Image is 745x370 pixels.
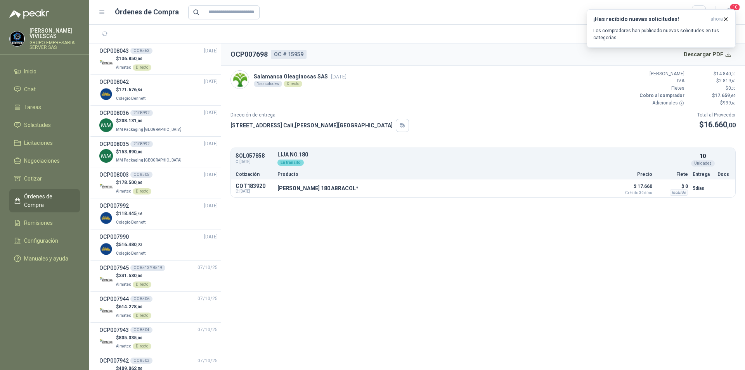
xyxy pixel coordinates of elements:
span: ,00 [137,274,142,278]
span: 208.131 [119,118,142,123]
span: ,00 [137,181,142,185]
h3: OCP008036 [99,109,129,117]
p: Dirección de entrega [230,111,409,119]
p: COT183920 [236,183,273,189]
h3: OCP007945 [99,264,129,272]
span: ,00 [137,336,142,340]
p: Entrega [693,172,713,177]
span: ahora [710,16,723,23]
p: IVA [638,77,684,85]
span: [DATE] [204,233,218,241]
p: GRUPO EMPRESARIAL SERVER SAS [29,40,80,50]
span: ,00 [731,72,736,76]
a: OCP007990[DATE] Company Logo$516.480,23Colegio Bennett [99,233,218,257]
span: 16.660 [704,120,736,129]
div: OC 8563 [130,48,152,54]
span: Cotizar [24,174,42,183]
span: Colegio Bennett [116,251,146,255]
span: Almatec [116,313,131,318]
p: Adicionales [638,99,684,107]
a: Remisiones [9,215,80,230]
span: ,00 [727,122,736,129]
a: OCP007992[DATE] Company Logo$118.445,46Colegio Bennett [99,202,218,226]
a: Licitaciones [9,135,80,150]
p: 10 [700,152,706,160]
span: Chat [24,85,36,94]
span: ,00 [731,86,736,90]
img: Company Logo [99,87,113,101]
span: Inicio [24,67,36,76]
p: 5 días [693,184,713,193]
a: Tareas [9,100,80,115]
span: Crédito 30 días [613,191,652,195]
span: 153.890 [119,149,142,155]
p: $ [116,272,151,280]
span: MM Packaging [GEOGRAPHIC_DATA] [116,158,182,162]
p: Cobro al comprador [638,92,684,99]
span: Licitaciones [24,139,53,147]
a: OCP007944OC 850607/10/25 Company Logo$614.278,00AlmatecDirecto [99,295,218,319]
span: Manuales y ayuda [24,254,68,263]
p: Total al Proveedor [697,111,736,119]
div: OC # 15959 [271,50,307,59]
img: Company Logo [99,304,113,318]
p: $ [689,70,736,78]
span: ,00 [137,57,142,61]
button: Descargar PDF [679,47,736,62]
a: OCP007945OC 8513 Y 851907/10/25 Company Logo$341.530,00AlmatecDirecto [99,264,218,288]
p: Los compradores han publicado nuevas solicitudes en tus categorías. [593,27,729,41]
span: [DATE] [204,171,218,179]
span: Solicitudes [24,121,51,129]
span: ,23 [137,243,142,247]
span: 07/10/25 [198,295,218,302]
p: [PERSON_NAME] VIVIESCAS [29,28,80,39]
div: Directo [133,343,151,349]
span: Negociaciones [24,156,60,165]
p: Cotización [236,172,273,177]
p: [PERSON_NAME] 180 ABRACOL* [277,185,358,191]
img: Company Logo [10,31,24,46]
a: OCP008042[DATE] Company Logo$171.676,54Colegio Bennett [99,78,218,102]
p: $ [116,303,151,311]
p: Flete [657,172,688,177]
span: 2.819 [719,78,736,83]
p: LIJA NO.180 [277,152,688,158]
img: Company Logo [99,335,113,349]
span: ,54 [137,88,142,92]
button: ¡Has recibido nuevas solicitudes!ahora Los compradores han publicado nuevas solicitudes en tus ca... [587,9,736,48]
h3: OCP007990 [99,233,129,241]
div: OC 8503 [130,358,152,364]
span: ,00 [137,305,142,309]
p: $ [116,55,151,63]
span: [DATE] [204,140,218,148]
span: Almatec [116,65,131,69]
p: $ 17.660 [613,182,652,195]
p: Fletes [638,85,684,92]
p: [STREET_ADDRESS] Cali , [PERSON_NAME][GEOGRAPHIC_DATA] [230,121,393,130]
h3: ¡Has recibido nuevas solicitudes! [593,16,707,23]
img: Company Logo [231,71,249,89]
span: ,80 [137,150,142,154]
a: OCP008003OC 8505[DATE] Company Logo$178.500,00AlmatecDirecto [99,170,218,195]
a: Órdenes de Compra [9,189,80,212]
img: Logo peakr [9,9,49,19]
p: Docs [717,172,731,177]
img: Company Logo [99,118,113,132]
p: $ [697,119,736,131]
div: 2108992 [130,110,153,116]
p: Producto [277,172,609,177]
p: Salamanca Oleaginosas SAS [254,72,347,81]
p: $ [116,241,147,248]
h3: OCP008043 [99,47,129,55]
span: 0 [728,85,736,91]
h2: OCP007698 [230,49,268,60]
div: Directo [133,188,151,195]
span: 07/10/25 [198,326,218,334]
a: Configuración [9,233,80,248]
span: [DATE] [331,74,347,80]
h3: OCP007944 [99,295,129,303]
span: Almatec [116,282,131,287]
span: 14.840 [716,71,736,76]
div: Incluido [670,189,688,196]
span: [DATE] [204,78,218,85]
